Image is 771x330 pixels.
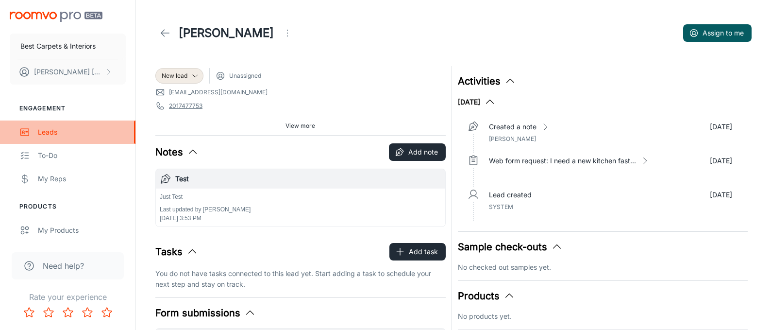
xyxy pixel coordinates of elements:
[458,262,748,273] p: No checked out samples yet.
[489,190,532,200] p: Lead created
[458,311,748,322] p: No products yet.
[489,122,536,132] p: Created a note
[710,156,732,166] p: [DATE]
[155,244,198,259] button: Tasks
[34,67,102,77] p: [PERSON_NAME] [PERSON_NAME]
[155,306,256,320] button: Form submissions
[8,291,128,303] p: Rate your experience
[10,34,126,59] button: Best Carpets & Interiors
[285,122,315,130] span: View more
[160,205,251,214] p: Last updated by [PERSON_NAME]
[155,68,203,84] div: New lead
[97,303,117,322] button: Rate 5 star
[683,24,752,42] button: Assign to me
[179,24,274,42] h1: [PERSON_NAME]
[489,203,513,210] span: System
[43,260,84,272] span: Need help?
[489,156,636,166] p: Web form request: I need a new kitchen fast...
[710,190,732,200] p: [DATE]
[175,174,441,184] h6: Test
[38,225,126,236] div: My Products
[389,243,446,261] button: Add task
[156,169,445,226] button: TestJust TestLast updated by [PERSON_NAME][DATE] 3:53 PM
[39,303,58,322] button: Rate 2 star
[160,214,251,223] p: [DATE] 3:53 PM
[458,96,496,108] button: [DATE]
[169,88,268,97] a: [EMAIL_ADDRESS][DOMAIN_NAME]
[229,71,261,80] span: Unassigned
[38,127,126,138] div: Leads
[155,145,199,159] button: Notes
[10,59,126,85] button: [PERSON_NAME] [PERSON_NAME]
[458,289,515,303] button: Products
[38,174,126,184] div: My Reps
[458,74,516,88] button: Activities
[58,303,78,322] button: Rate 3 star
[162,71,187,80] span: New lead
[155,268,446,290] p: You do not have tasks connected to this lead yet. Start adding a task to schedule your next step ...
[710,122,732,132] p: [DATE]
[458,240,563,254] button: Sample check-outs
[389,143,446,161] button: Add note
[160,192,251,201] p: Just Test
[278,23,297,43] button: Open menu
[169,102,202,110] a: 2017477753
[78,303,97,322] button: Rate 4 star
[282,119,319,133] button: View more
[489,135,536,142] span: [PERSON_NAME]
[10,12,102,22] img: Roomvo PRO Beta
[20,41,96,52] p: Best Carpets & Interiors
[38,150,126,161] div: To-do
[19,303,39,322] button: Rate 1 star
